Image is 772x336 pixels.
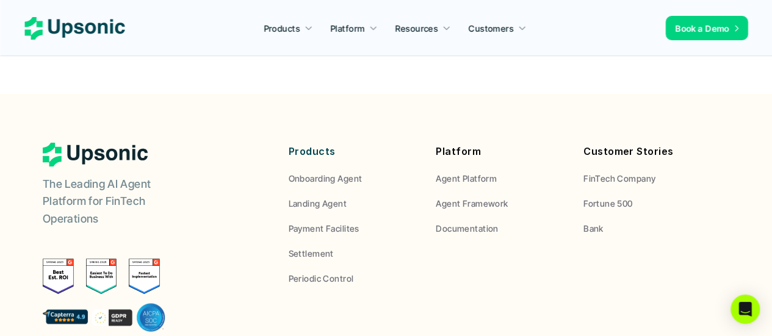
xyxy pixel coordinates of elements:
p: Products [289,143,418,160]
a: Periodic Control [289,272,418,285]
p: Periodic Control [289,272,354,285]
p: The Leading AI Agent Platform for FinTech Operations [43,176,195,228]
p: Bank [583,222,604,235]
p: Fortune 500 [583,197,633,210]
a: Payment Facilites [289,222,418,235]
p: FinTech Company [583,172,655,185]
p: Platform [330,22,364,35]
p: Settlement [289,247,334,260]
a: Documentation [436,222,565,235]
p: Customer Stories [583,143,713,160]
p: Customers [469,22,514,35]
p: Documentation [436,222,498,235]
a: Landing Agent [289,197,418,210]
a: Products [256,17,320,39]
a: Settlement [289,247,418,260]
p: Onboarding Agent [289,172,363,185]
p: Products [264,22,300,35]
p: Agent Platform [436,172,497,185]
p: Platform [436,143,565,160]
div: Open Intercom Messenger [731,295,760,324]
p: Landing Agent [289,197,347,210]
p: Agent Framework [436,197,508,210]
p: Payment Facilites [289,222,359,235]
a: Book a Demo [665,16,748,40]
a: Onboarding Agent [289,172,418,185]
p: Resources [395,22,438,35]
p: Book a Demo [675,22,729,35]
